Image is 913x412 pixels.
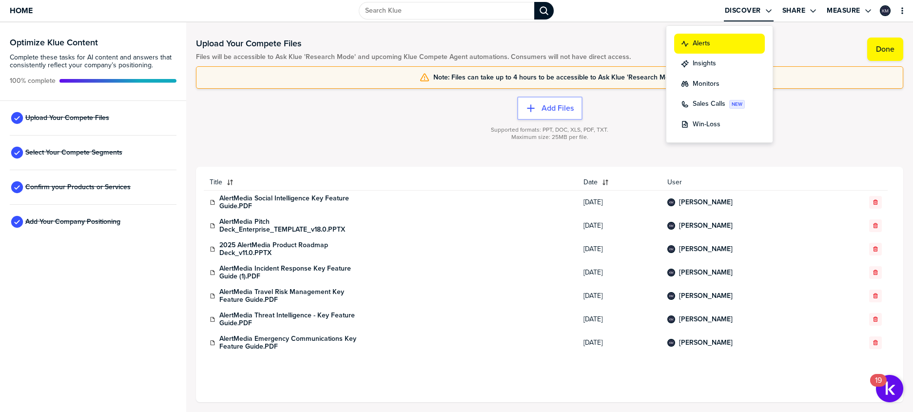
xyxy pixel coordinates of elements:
[679,339,733,347] a: [PERSON_NAME]
[667,292,675,300] div: Kacie McDonald
[679,198,733,206] a: [PERSON_NAME]
[876,44,894,54] label: Done
[668,316,674,322] img: 84cfbf81ba379cda479af9dee77e49c5-sml.png
[667,178,827,186] span: User
[667,339,675,347] div: Kacie McDonald
[10,38,176,47] h3: Optimize Klue Content
[219,218,366,234] a: AlertMedia Pitch Deck_Enterprise_TEMPLATE_v18.0.PPTX
[668,223,674,229] img: 84cfbf81ba379cda479af9dee77e49c5-sml.png
[10,6,33,15] span: Home
[827,6,860,15] label: Measure
[693,79,719,89] label: Monitors
[679,292,733,300] a: [PERSON_NAME]
[219,241,366,257] a: 2025 AlertMedia Product Roadmap Deck_v11.0.PPTX
[667,245,675,253] div: Kacie McDonald
[583,269,656,276] span: [DATE]
[667,269,675,276] div: Kacie McDonald
[583,315,656,323] span: [DATE]
[674,34,765,54] button: discover:alerts
[583,178,598,186] span: Date
[25,149,122,157] span: Select Your Compete Segments
[196,53,631,61] span: Files will be accessible to Ask Klue 'Research Mode' and upcoming Klue Compete Agent automations....
[542,103,574,113] label: Add Files
[491,126,608,134] span: Supported formats: PPT, DOC, XLS, PDF, TXT.
[674,34,765,135] ul: Discover
[667,315,675,323] div: Kacie McDonald
[679,269,733,276] a: [PERSON_NAME]
[725,6,761,15] label: Discover
[25,183,131,191] span: Confirm your Products or Services
[668,340,674,346] img: 84cfbf81ba379cda479af9dee77e49c5-sml.png
[679,315,733,323] a: [PERSON_NAME]
[668,270,674,275] img: 84cfbf81ba379cda479af9dee77e49c5-sml.png
[219,195,366,210] a: AlertMedia Social Intelligence Key Feature Guide.PDF
[679,222,733,230] a: [PERSON_NAME]
[10,77,56,85] span: Active
[667,222,675,230] div: Kacie McDonald
[583,292,656,300] span: [DATE]
[433,74,680,81] span: Note: Files can take up to 4 hours to be accessible to Ask Klue 'Research Mode'.
[693,39,710,49] label: Alerts
[25,114,109,122] span: Upload Your Compete Files
[583,245,656,253] span: [DATE]
[583,222,656,230] span: [DATE]
[219,335,366,351] a: AlertMedia Emergency Communications Key Feature Guide.PDF
[679,245,733,253] a: [PERSON_NAME]
[219,288,366,304] a: AlertMedia Travel Risk Management Key Feature Guide.PDF
[583,198,656,206] span: [DATE]
[25,218,120,226] span: Add Your Company Positioning
[210,178,222,186] span: Title
[219,265,366,280] a: AlertMedia Incident Response Key Feature Guide (1).PDF
[10,54,176,69] span: Complete these tasks for AI content and answers that consistently reflect your company’s position...
[674,115,765,135] button: discover:win-loss
[668,199,674,205] img: 84cfbf81ba379cda479af9dee77e49c5-sml.png
[667,198,675,206] div: Kacie McDonald
[732,100,742,108] span: NEW
[668,293,674,299] img: 84cfbf81ba379cda479af9dee77e49c5-sml.png
[583,339,656,347] span: [DATE]
[196,38,631,49] h1: Upload Your Compete Files
[875,380,882,393] div: 19
[782,6,806,15] label: Share
[693,119,720,130] label: Win-Loss
[880,5,891,16] div: Kacie McDonald
[881,6,890,15] img: 84cfbf81ba379cda479af9dee77e49c5-sml.png
[511,134,588,141] span: Maximum size: 25MB per file.
[534,2,554,20] div: Search Klue
[693,59,716,69] label: Insights
[876,375,903,402] button: Open Resource Center, 19 new notifications
[674,94,765,114] button: discover:call-insights
[674,74,765,94] button: discover:monitors
[359,2,534,20] input: Search Klue
[693,99,725,109] label: Sales Calls
[879,4,892,17] a: Edit Profile
[219,312,366,327] a: AlertMedia Threat Intelligence - Key Feature Guide.PDF
[674,54,765,74] button: discover:insights
[668,246,674,252] img: 84cfbf81ba379cda479af9dee77e49c5-sml.png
